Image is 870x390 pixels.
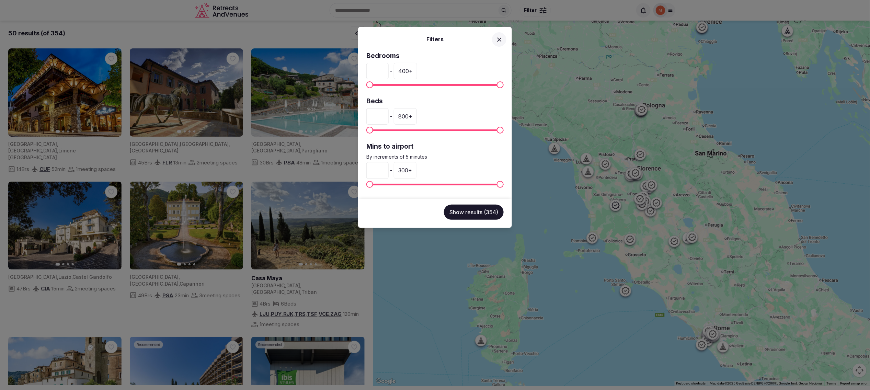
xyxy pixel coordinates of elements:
[366,51,504,61] label: Bedrooms
[366,81,373,88] span: Minimum
[390,67,392,75] span: -
[366,127,373,134] span: Minimum
[394,108,417,125] div: 800 +
[366,153,504,160] p: By increments of 5 minutes
[366,35,504,43] h2: Filters
[444,205,504,220] button: Show results (354)
[390,166,392,174] span: -
[390,112,392,121] span: -
[394,162,416,179] div: 300 +
[497,81,504,88] span: Maximum
[394,63,417,79] div: 400 +
[366,97,504,106] label: Beds
[366,181,373,188] span: Minimum
[366,142,504,151] label: Mins to airport
[497,181,504,188] span: Maximum
[497,127,504,134] span: Maximum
